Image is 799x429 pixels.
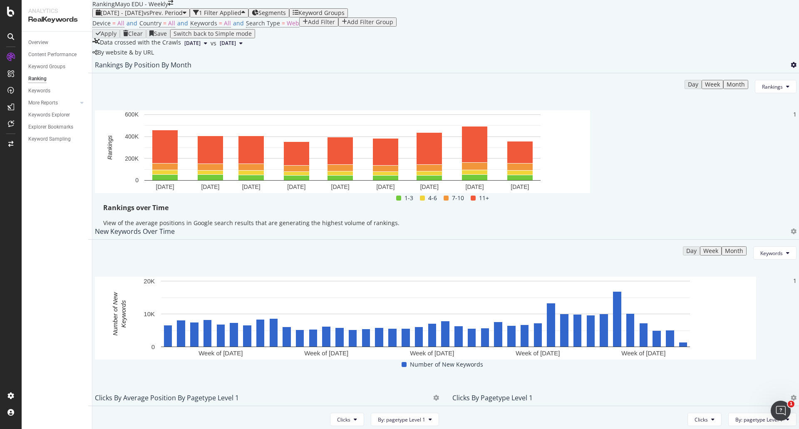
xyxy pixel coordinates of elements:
span: All [168,19,175,27]
text: [DATE] [376,184,395,190]
text: [DATE] [511,184,529,190]
span: 2024 Dec. 29th [220,40,236,47]
text: Number of New [112,292,119,335]
span: By: pagetype Level 1 [735,416,783,423]
text: 600K [125,112,139,118]
button: By: pagetype Level 1 [728,413,797,426]
span: All [224,19,231,27]
button: Add Filter Group [338,17,397,27]
a: Keywords [28,87,86,95]
div: Keyword Sampling [28,135,71,144]
span: vs Prev. Period [144,9,183,17]
button: Keywords [753,246,797,260]
button: Clicks [687,413,722,426]
span: Number of New Keywords [410,360,483,369]
div: RealKeywords [28,15,85,25]
div: Keywords [28,87,50,95]
div: Data crossed with the Crawls [100,38,181,48]
div: Rankings over Time [103,203,788,213]
a: Content Performance [28,50,86,59]
text: [DATE] [201,184,219,190]
button: By: pagetype Level 1 [371,413,439,426]
text: [DATE] [420,184,439,190]
div: Ranking [28,74,47,83]
button: Switch back to Simple mode [170,29,255,38]
span: 4-6 [428,193,437,203]
a: Keyword Sampling [28,135,86,144]
div: 1 [793,110,797,119]
span: Country [139,19,161,27]
text: [DATE] [156,184,174,190]
text: 0 [135,177,139,184]
div: A chart. [95,277,756,360]
div: Week [703,248,718,254]
text: [DATE] [466,184,484,190]
text: [DATE] [242,184,261,190]
span: Web [287,19,299,27]
div: Content Performance [28,50,77,59]
button: Rankings [755,80,797,93]
button: Day [685,80,702,89]
div: Rankings By Position By Month [95,61,191,69]
text: Week of [DATE] [516,350,560,357]
text: 400K [125,133,139,140]
div: Day [686,248,697,254]
button: 1 Filter Applied [190,8,248,17]
button: Apply [92,29,120,38]
div: More Reports [28,99,58,107]
button: [DATE] [181,38,211,48]
button: Month [722,246,747,255]
div: Apply [101,30,117,37]
a: More Reports [28,99,78,107]
span: Keywords [190,19,217,27]
iframe: Intercom live chat [771,401,791,421]
div: Switch back to Simple mode [174,30,252,37]
text: [DATE] [287,184,305,190]
svg: A chart. [95,110,590,193]
div: Add Filter [308,19,335,25]
div: Month [727,81,745,88]
button: Clear [120,29,146,38]
button: Week [700,246,722,255]
span: 11+ [479,193,489,203]
span: Device [92,19,111,27]
div: Month [725,248,743,254]
text: 0 [151,343,155,350]
div: 1 Filter Applied [199,10,241,16]
div: Add Filter Group [347,19,393,25]
span: Clicks [695,416,708,423]
span: 1-3 [404,193,413,203]
div: Day [688,81,698,88]
span: = [112,19,116,27]
a: Ranking [28,74,86,83]
button: Day [683,246,700,255]
span: Clicks [337,416,350,423]
text: 20K [144,278,155,285]
span: = [163,19,166,27]
div: Keywords Explorer [28,111,70,119]
div: Overview [28,38,48,47]
p: View of the average positions in Google search results that are generating the highest volume of ... [103,219,788,227]
span: 2025 Sep. 28th [184,40,201,47]
button: Add Filter [299,17,338,27]
span: = [282,19,285,27]
span: By: pagetype Level 1 [378,416,425,423]
button: Week [702,80,723,89]
div: 1 [793,277,797,285]
a: Overview [28,38,86,47]
div: Clicks By Average Position by pagetype Level 1 [95,394,239,402]
div: Keyword Groups [298,10,345,16]
div: Explorer Bookmarks [28,123,73,131]
div: Clicks by pagetype Level 1 [452,394,533,402]
span: and [177,19,188,27]
a: Keywords Explorer [28,111,86,119]
div: Save [154,30,167,37]
span: = [219,19,222,27]
text: [DATE] [331,184,350,190]
text: Week of [DATE] [410,350,454,357]
button: Keyword Groups [289,8,348,17]
button: Segments [248,8,289,17]
div: New Keywords Over Time [95,227,175,236]
text: 200K [125,155,139,162]
span: 1 [788,401,794,407]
